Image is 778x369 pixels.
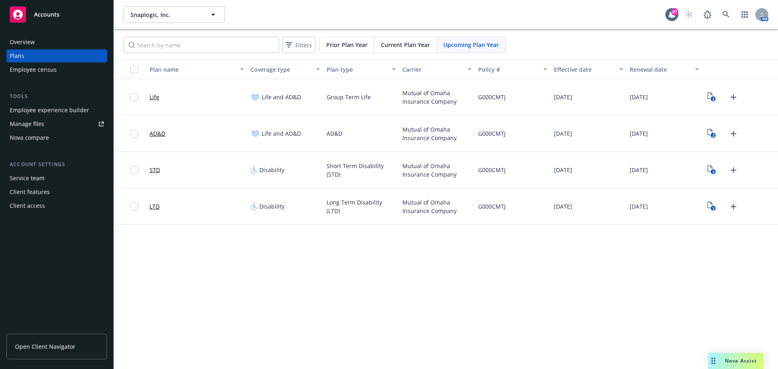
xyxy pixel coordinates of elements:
[6,92,107,100] div: Tools
[247,60,323,79] button: Coverage type
[554,202,572,211] span: [DATE]
[323,60,399,79] button: Plan type
[402,198,472,215] span: Mutual of Omaha Insurance Company
[327,162,396,179] span: Short Term Disability (STD)
[34,11,60,18] span: Accounts
[10,131,49,144] div: Nova compare
[10,104,89,117] div: Employee experience builder
[727,164,740,177] a: Upload Plan Documents
[6,199,107,212] a: Client access
[402,65,463,74] div: Carrier
[705,91,718,104] a: View Plan Documents
[6,117,107,130] a: Manage files
[6,131,107,144] a: Nova compare
[10,117,44,130] div: Manage files
[6,3,107,26] a: Accounts
[705,127,718,140] a: View Plan Documents
[130,203,138,211] input: Toggle Row Selected
[130,130,138,138] input: Toggle Row Selected
[718,6,734,23] a: Search
[6,104,107,117] a: Employee experience builder
[554,65,614,74] div: Effective date
[259,166,284,174] span: Disability
[478,166,506,174] span: G000CMTJ
[10,49,24,62] div: Plans
[295,41,312,49] span: Filters
[284,39,314,51] span: Filters
[727,127,740,140] a: Upload Plan Documents
[6,160,107,169] div: Account settings
[124,37,279,53] input: Search by name
[630,202,648,211] span: [DATE]
[150,93,159,101] a: Life
[478,65,539,74] div: Policy #
[708,353,718,369] div: Drag to move
[10,36,35,49] div: Overview
[727,200,740,213] a: Upload Plan Documents
[630,129,648,138] span: [DATE]
[250,65,311,74] div: Coverage type
[130,11,201,19] span: Snaplogic, Inc.
[130,65,138,73] input: Select all
[10,186,50,198] div: Client features
[381,41,430,49] span: Current Plan Year
[630,93,648,101] span: [DATE]
[150,166,160,174] a: STD
[630,166,648,174] span: [DATE]
[699,6,716,23] a: Report a Bug
[282,37,315,53] button: Filters
[150,129,165,138] a: AD&D
[725,357,757,364] span: Nova Assist
[399,60,475,79] button: Carrier
[327,198,396,215] span: Long Term Disability (LTD)
[259,202,284,211] span: Disability
[146,60,247,79] button: Plan name
[124,6,225,23] button: Snaplogic, Inc.
[712,206,714,211] text: 3
[626,60,702,79] button: Renewal date
[478,129,506,138] span: G000CMTJ
[10,172,45,185] div: Service team
[6,63,107,76] a: Employee census
[130,166,138,174] input: Toggle Row Selected
[6,172,107,185] a: Service team
[130,93,138,101] input: Toggle Row Selected
[15,342,75,351] span: Open Client Navigator
[712,133,714,138] text: 2
[10,63,57,76] div: Employee census
[554,166,572,174] span: [DATE]
[737,6,753,23] a: Switch app
[478,202,506,211] span: G000CMTJ
[630,65,690,74] div: Renewal date
[554,129,572,138] span: [DATE]
[262,93,301,101] span: Life and AD&D
[671,8,678,15] div: 87
[402,125,472,142] span: Mutual of Omaha Insurance Company
[6,49,107,62] a: Plans
[402,89,472,106] span: Mutual of Omaha Insurance Company
[150,202,160,211] a: LTD
[551,60,626,79] button: Effective date
[327,129,342,138] span: AD&D
[6,36,107,49] a: Overview
[712,169,714,175] text: 3
[10,199,45,212] div: Client access
[705,200,718,213] a: View Plan Documents
[554,93,572,101] span: [DATE]
[262,129,301,138] span: Life and AD&D
[326,41,368,49] span: Prior Plan Year
[402,162,472,179] span: Mutual of Omaha Insurance Company
[327,65,387,74] div: Plan type
[681,6,697,23] a: Start snowing
[443,41,499,49] span: Upcoming Plan Year
[705,164,718,177] a: View Plan Documents
[6,186,107,198] a: Client features
[478,93,506,101] span: G000CMTJ
[727,91,740,104] a: Upload Plan Documents
[475,60,551,79] button: Policy #
[708,353,763,369] button: Nova Assist
[150,65,235,74] div: Plan name
[712,96,714,102] text: 2
[327,93,371,101] span: Group Term Life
